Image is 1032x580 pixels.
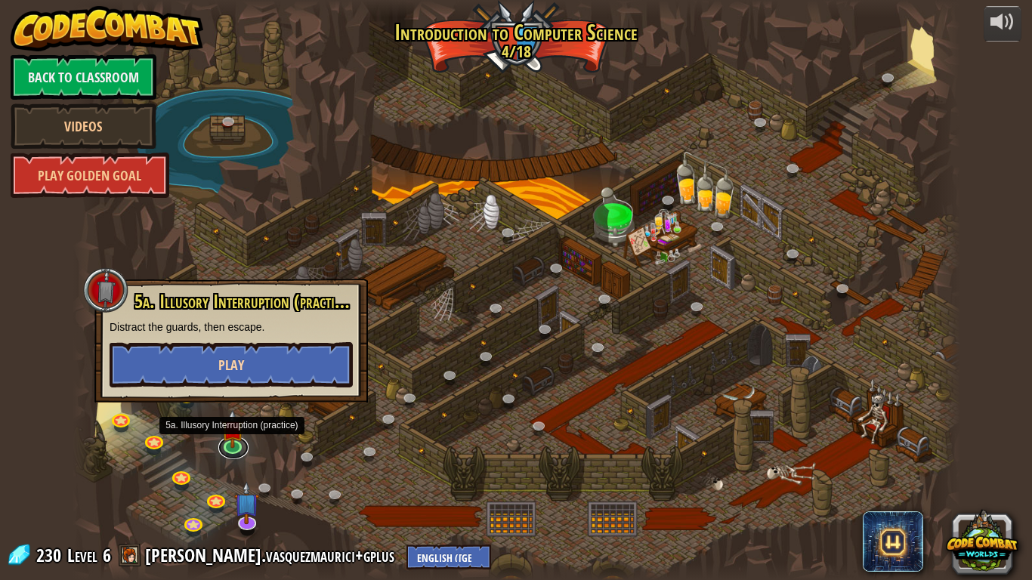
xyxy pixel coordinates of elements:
span: 6 [103,543,111,567]
span: Level [67,543,97,568]
span: 230 [36,543,66,567]
img: level-banner-unstarted-subscriber.png [235,482,260,525]
a: Back to Classroom [11,54,156,100]
button: Play [110,342,353,387]
a: [PERSON_NAME].vasquezmaurici+gplus [145,543,399,567]
button: Adjust volume [984,6,1021,42]
img: CodeCombat - Learn how to code by playing a game [11,6,204,51]
a: Play Golden Goal [11,153,169,198]
span: 5a. Illusory Interruption (practice) [134,288,352,314]
span: Play [218,356,244,375]
p: Distract the guards, then escape. [110,319,353,335]
img: level-banner-unstarted.png [221,409,244,448]
a: Videos [11,103,156,149]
